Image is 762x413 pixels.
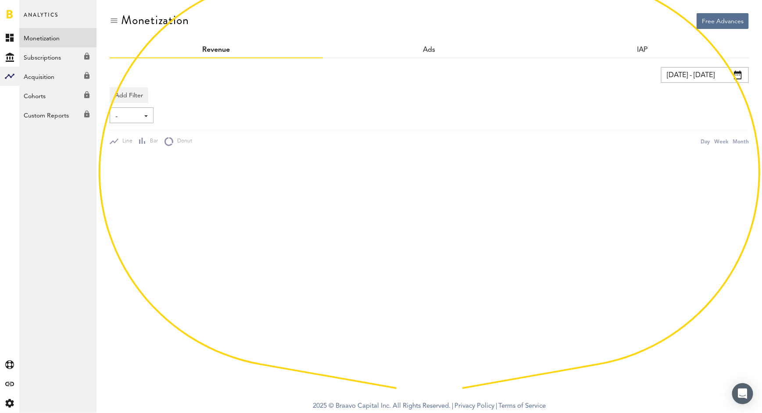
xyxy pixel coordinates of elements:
[146,138,158,145] span: Bar
[697,13,749,29] button: Free Advances
[733,137,749,146] div: Month
[714,137,728,146] div: Week
[19,67,97,86] a: Acquisition
[498,403,546,409] a: Terms of Service
[637,46,648,53] a: IAP
[19,28,97,47] a: Monetization
[19,47,97,67] a: Subscriptions
[24,10,58,28] span: Analytics
[202,46,230,53] a: Revenue
[732,383,753,404] div: Open Intercom Messenger
[454,403,494,409] a: Privacy Policy
[19,105,97,125] a: Custom Reports
[121,13,189,27] div: Monetization
[701,137,710,146] div: Day
[18,6,50,14] span: Support
[173,138,192,145] span: Donut
[118,138,132,145] span: Line
[19,86,97,105] a: Cohorts
[115,109,139,124] span: -
[313,400,451,413] span: 2025 © Braavo Capital Inc. All Rights Reserved.
[423,46,436,53] span: Ads
[110,87,148,103] button: Add Filter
